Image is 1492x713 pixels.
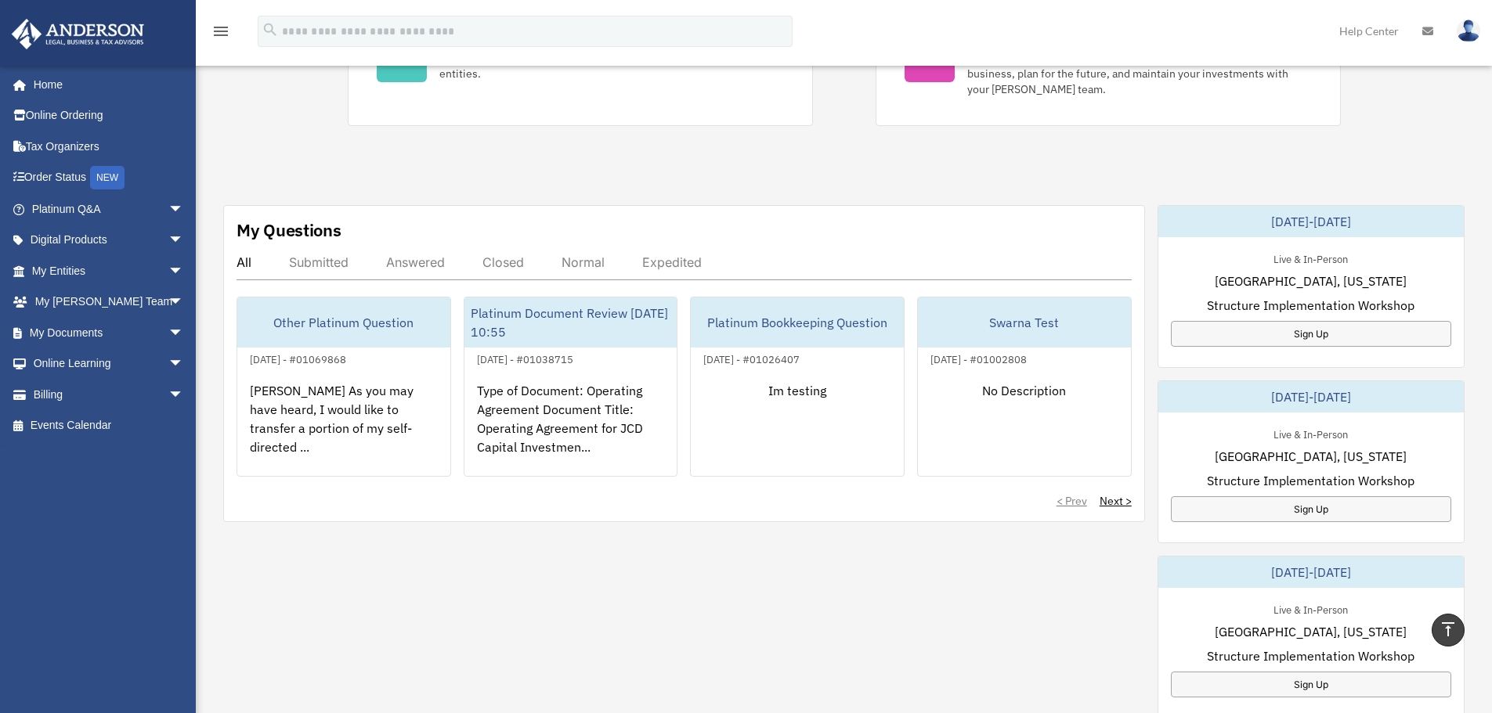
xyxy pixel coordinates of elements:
[464,297,677,347] div: Platinum Document Review [DATE] 10:55
[168,286,200,319] span: arrow_drop_down
[691,350,812,366] div: [DATE] - #01026407
[464,297,678,477] a: Platinum Document Review [DATE] 10:55[DATE] - #01038715Type of Document: Operating Agreement Docu...
[237,218,341,242] div: My Questions
[1215,622,1407,641] span: [GEOGRAPHIC_DATA], [US_STATE]
[211,27,230,41] a: menu
[482,254,524,270] div: Closed
[168,379,200,411] span: arrow_drop_down
[237,297,451,477] a: Other Platinum Question[DATE] - #01069868[PERSON_NAME] As you may have heard, I would like to tra...
[90,166,125,189] div: NEW
[690,297,905,477] a: Platinum Bookkeeping Question[DATE] - #01026407Im testing
[237,350,359,366] div: [DATE] - #01069868
[1171,321,1451,347] a: Sign Up
[1207,646,1414,665] span: Structure Implementation Workshop
[211,22,230,41] i: menu
[1207,296,1414,315] span: Structure Implementation Workshop
[1261,425,1360,441] div: Live & In-Person
[11,131,208,162] a: Tax Organizers
[562,254,605,270] div: Normal
[168,317,200,349] span: arrow_drop_down
[386,254,445,270] div: Answered
[11,100,208,131] a: Online Ordering
[289,254,349,270] div: Submitted
[168,193,200,225] span: arrow_drop_down
[1457,20,1480,42] img: User Pic
[11,162,208,194] a: Order StatusNEW
[1100,493,1132,509] a: Next >
[918,350,1039,366] div: [DATE] - #01002808
[1171,496,1451,522] a: Sign Up
[11,379,208,410] a: Billingarrow_drop_down
[237,254,251,270] div: All
[237,297,450,347] div: Other Platinum Question
[1158,206,1464,237] div: [DATE]-[DATE]
[11,255,208,286] a: My Entitiesarrow_drop_down
[11,410,208,441] a: Events Calendar
[7,19,149,49] img: Anderson Advisors Platinum Portal
[1261,250,1360,266] div: Live & In-Person
[262,21,279,38] i: search
[918,369,1131,491] div: No Description
[11,193,208,225] a: Platinum Q&Aarrow_drop_down
[464,369,677,491] div: Type of Document: Operating Agreement Document Title: Operating Agreement for JCD Capital Investm...
[237,369,450,491] div: [PERSON_NAME] As you may have heard, I would like to transfer a portion of my self-directed ...
[168,255,200,287] span: arrow_drop_down
[168,225,200,257] span: arrow_drop_down
[464,350,586,366] div: [DATE] - #01038715
[1158,381,1464,412] div: [DATE]-[DATE]
[11,286,208,318] a: My [PERSON_NAME] Teamarrow_drop_down
[1432,614,1465,646] a: vertical_align_top
[1215,447,1407,466] span: [GEOGRAPHIC_DATA], [US_STATE]
[11,225,208,256] a: Digital Productsarrow_drop_down
[11,317,208,348] a: My Documentsarrow_drop_down
[691,369,904,491] div: Im testing
[917,297,1132,477] a: Swarna Test[DATE] - #01002808No Description
[1171,672,1451,697] a: Sign Up
[1215,272,1407,290] span: [GEOGRAPHIC_DATA], [US_STATE]
[1439,620,1458,639] i: vertical_align_top
[1207,471,1414,490] span: Structure Implementation Workshop
[11,348,208,380] a: Online Learningarrow_drop_down
[918,297,1131,347] div: Swarna Test
[168,348,200,380] span: arrow_drop_down
[1158,556,1464,588] div: [DATE]-[DATE]
[691,297,904,347] div: Platinum Bookkeeping Question
[642,254,702,270] div: Expedited
[1261,600,1360,617] div: Live & In-Person
[11,69,200,100] a: Home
